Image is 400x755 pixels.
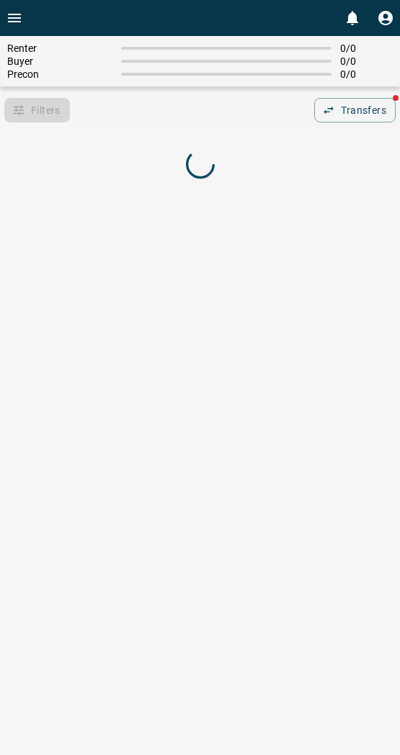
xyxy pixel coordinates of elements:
button: Transfers [314,98,396,122]
button: Profile [371,4,400,32]
span: 0 / 0 [340,55,393,67]
span: Renter [7,43,112,54]
span: Buyer [7,55,112,67]
span: 0 / 0 [340,68,393,80]
span: Precon [7,68,112,80]
span: 0 / 0 [340,43,393,54]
